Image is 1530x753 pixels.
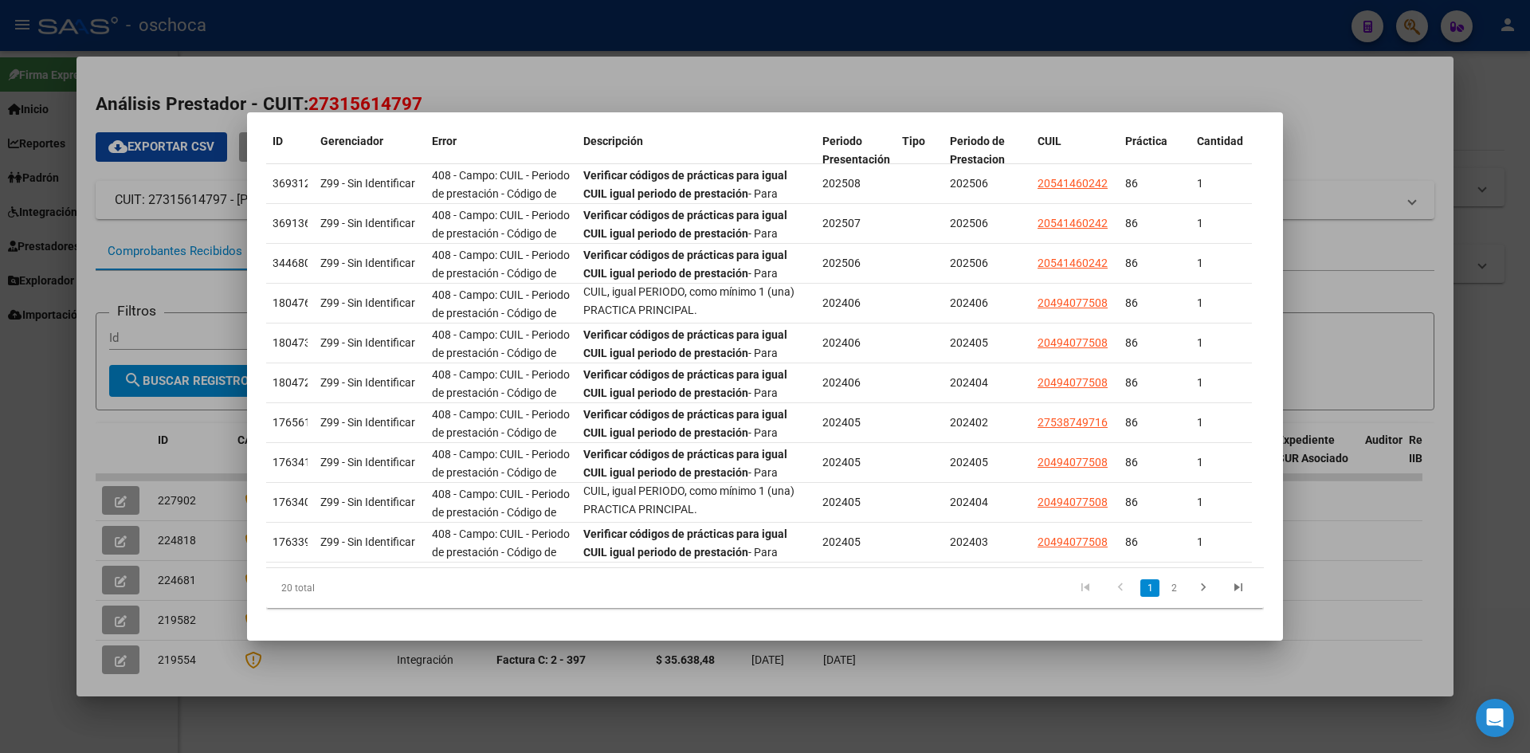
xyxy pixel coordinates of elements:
[273,336,311,349] span: 180473
[1197,535,1203,548] span: 1
[1197,296,1203,309] span: 1
[432,288,570,338] span: 408 - Campo: CUIL - Periodo de prestación - Código de practica
[1125,296,1138,309] span: 86
[273,416,311,429] span: 176561
[1038,416,1108,429] span: 27538749716
[822,177,861,190] span: 202508
[1125,135,1167,147] span: Práctica
[583,169,787,200] strong: Verificar códigos de prácticas para igual CUIL igual periodo de prestación
[822,217,861,229] span: 202507
[902,135,925,147] span: Tipo
[1038,257,1108,269] span: 20541460242
[1038,376,1108,389] span: 20494077508
[583,328,798,432] span: - Para solicitar el modulo ?Prestaciones de apoyo? (código 086) se deberá solicitar para igual CU...
[320,496,415,508] span: Z99 - Sin Identificar
[273,177,311,190] span: 369312
[273,296,311,309] span: 180476
[432,448,570,497] span: 408 - Campo: CUIL - Periodo de prestación - Código de practica
[822,416,861,429] span: 202405
[273,257,311,269] span: 344680
[1197,135,1243,147] span: Cantidad
[950,456,988,469] span: 202405
[950,496,988,508] span: 202404
[1038,296,1108,309] span: 20494077508
[432,408,570,457] span: 408 - Campo: CUIL - Periodo de prestación - Código de practica
[1188,579,1218,597] a: go to next page
[1197,416,1203,429] span: 1
[1031,124,1119,177] datatable-header-cell: CUIL
[320,376,415,389] span: Z99 - Sin Identificar
[320,416,415,429] span: Z99 - Sin Identificar
[822,535,861,548] span: 202405
[1197,177,1203,190] span: 1
[426,124,577,177] datatable-header-cell: Error
[583,135,643,147] span: Descripción
[822,257,861,269] span: 202506
[583,368,798,472] span: - Para solicitar el modulo ?Prestaciones de apoyo? (código 086) se deberá solicitar para igual CU...
[432,328,570,378] span: 408 - Campo: CUIL - Periodo de prestación - Código de practica
[1125,496,1138,508] span: 86
[583,448,798,551] span: - Para solicitar el modulo ?Prestaciones de apoyo? (código 086) se deberá solicitar para igual CU...
[1197,217,1203,229] span: 1
[896,124,943,177] datatable-header-cell: Tipo
[1138,575,1162,602] li: page 1
[273,456,311,469] span: 176341
[583,249,798,352] span: - Para solicitar el modulo ?Prestaciones de apoyo? (código 086) se deberá solicitar para igual CU...
[273,535,311,548] span: 176339
[1038,135,1061,147] span: CUIL
[583,169,798,273] span: - Para solicitar el modulo ?Prestaciones de apoyo? (código 086) se deberá solicitar para igual CU...
[950,257,988,269] span: 202506
[320,177,415,190] span: Z99 - Sin Identificar
[432,488,570,537] span: 408 - Campo: CUIL - Periodo de prestación - Código de practica
[432,368,570,418] span: 408 - Campo: CUIL - Periodo de prestación - Código de practica
[1197,257,1203,269] span: 1
[583,328,787,359] strong: Verificar códigos de prácticas para igual CUIL igual periodo de prestación
[1223,579,1253,597] a: go to last page
[583,527,798,631] span: - Para solicitar el modulo ?Prestaciones de apoyo? (código 086) se deberá solicitar para igual CU...
[1105,579,1136,597] a: go to previous page
[1191,124,1262,177] datatable-header-cell: Cantidad
[1125,257,1138,269] span: 86
[1140,579,1159,597] a: 1
[583,408,787,439] strong: Verificar códigos de prácticas para igual CUIL igual periodo de prestación
[320,296,415,309] span: Z99 - Sin Identificar
[320,456,415,469] span: Z99 - Sin Identificar
[1197,456,1203,469] span: 1
[432,209,570,258] span: 408 - Campo: CUIL - Periodo de prestación - Código de practica
[432,169,570,218] span: 408 - Campo: CUIL - Periodo de prestación - Código de practica
[1038,456,1108,469] span: 20494077508
[432,135,457,147] span: Error
[950,376,988,389] span: 202404
[822,456,861,469] span: 202405
[314,124,426,177] datatable-header-cell: Gerenciador
[822,336,861,349] span: 202406
[320,535,415,548] span: Z99 - Sin Identificar
[1197,336,1203,349] span: 1
[432,527,570,577] span: 408 - Campo: CUIL - Periodo de prestación - Código de practica
[950,416,988,429] span: 202402
[1164,579,1183,597] a: 2
[583,368,787,399] strong: Verificar códigos de prácticas para igual CUIL igual periodo de prestación
[950,135,1005,166] span: Periodo de Prestacion
[1038,177,1108,190] span: 20541460242
[1125,336,1138,349] span: 86
[1070,579,1100,597] a: go to first page
[950,217,988,229] span: 202506
[1125,376,1138,389] span: 86
[950,177,988,190] span: 202506
[1038,535,1108,548] span: 20494077508
[583,249,787,280] strong: Verificar códigos de prácticas para igual CUIL igual periodo de prestación
[583,209,787,240] strong: Verificar códigos de prácticas para igual CUIL igual periodo de prestación
[320,217,415,229] span: Z99 - Sin Identificar
[822,296,861,309] span: 202406
[822,135,890,166] span: Periodo Presentación
[583,448,787,479] strong: Verificar códigos de prácticas para igual CUIL igual periodo de prestación
[432,249,570,298] span: 408 - Campo: CUIL - Periodo de prestación - Código de practica
[1197,496,1203,508] span: 1
[320,336,415,349] span: Z99 - Sin Identificar
[1038,496,1108,508] span: 20494077508
[950,535,988,548] span: 202403
[1125,416,1138,429] span: 86
[1125,217,1138,229] span: 86
[1197,376,1203,389] span: 1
